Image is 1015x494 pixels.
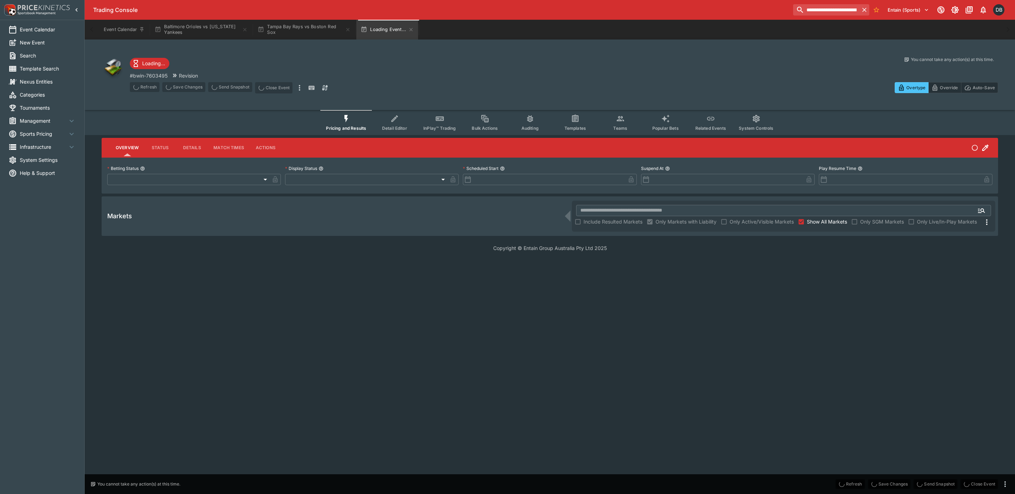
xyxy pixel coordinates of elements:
[20,91,76,98] span: Categories
[871,4,882,16] button: No Bookmarks
[20,143,67,151] span: Infrastructure
[253,20,355,39] button: Tampa Bay Rays vs Boston Red Sox
[20,65,76,72] span: Template Search
[949,4,961,16] button: Toggle light/dark mode
[295,82,304,93] button: more
[695,126,726,131] span: Related Events
[963,4,975,16] button: Documentation
[961,82,998,93] button: Auto-Save
[423,126,456,131] span: InPlay™ Trading
[102,56,124,79] img: other.png
[584,218,642,225] span: Include Resulted Markets
[142,60,165,67] p: Loading...
[807,218,847,225] span: Show All Markets
[20,117,67,124] span: Management
[130,72,168,79] p: Copy To Clipboard
[906,84,925,91] p: Overtype
[935,4,947,16] button: Connected to PK
[93,6,790,14] div: Trading Console
[326,126,366,131] span: Pricing and Results
[20,169,76,177] span: Help & Support
[97,481,180,487] p: You cannot take any action(s) at this time.
[641,165,664,171] p: Suspend At
[144,139,176,156] button: Status
[911,56,994,63] p: You cannot take any action(s) at this time.
[18,12,56,15] img: Sportsbook Management
[320,110,779,135] div: Event type filters
[176,139,208,156] button: Details
[250,139,282,156] button: Actions
[655,218,717,225] span: Only Markets with Liability
[208,139,250,156] button: Match Times
[993,4,1004,16] div: Daniel Beswick
[983,218,991,226] svg: More
[917,218,977,225] span: Only Live/In-Play Markets
[730,218,794,225] span: Only Active/Visible Markets
[20,78,76,85] span: Nexus Entities
[319,166,324,171] button: Display Status
[179,72,198,79] p: Revision
[819,165,856,171] p: Play Resume Time
[883,4,933,16] button: Select Tenant
[382,126,407,131] span: Detail Editor
[20,104,76,111] span: Tournaments
[18,5,70,10] img: PriceKinetics
[895,82,998,93] div: Start From
[140,166,145,171] button: Betting Status
[500,166,505,171] button: Scheduled Start
[107,165,139,171] p: Betting Status
[20,39,76,46] span: New Event
[991,2,1007,18] button: Daniel Beswick
[895,82,929,93] button: Overtype
[463,165,499,171] p: Scheduled Start
[858,166,863,171] button: Play Resume Time
[85,244,1015,252] p: Copyright © Entain Group Australia Pty Ltd 2025
[20,52,76,59] span: Search
[20,26,76,33] span: Event Calendar
[928,82,961,93] button: Override
[652,126,679,131] span: Popular Bets
[665,166,670,171] button: Suspend At
[150,20,252,39] button: Baltimore Orioles vs [US_STATE] Yankees
[472,126,498,131] span: Bulk Actions
[356,20,418,39] button: Loading Event...
[99,20,149,39] button: Event Calendar
[110,139,144,156] button: Overview
[285,165,317,171] p: Display Status
[564,126,586,131] span: Templates
[20,130,67,138] span: Sports Pricing
[107,212,132,220] h5: Markets
[975,204,988,217] button: Open
[613,126,627,131] span: Teams
[977,4,990,16] button: Notifications
[739,126,773,131] span: System Controls
[2,3,16,17] img: PriceKinetics Logo
[1001,480,1009,488] button: more
[940,84,958,91] p: Override
[20,156,76,164] span: System Settings
[793,4,859,16] input: search
[521,126,539,131] span: Auditing
[860,218,904,225] span: Only SGM Markets
[973,84,995,91] p: Auto-Save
